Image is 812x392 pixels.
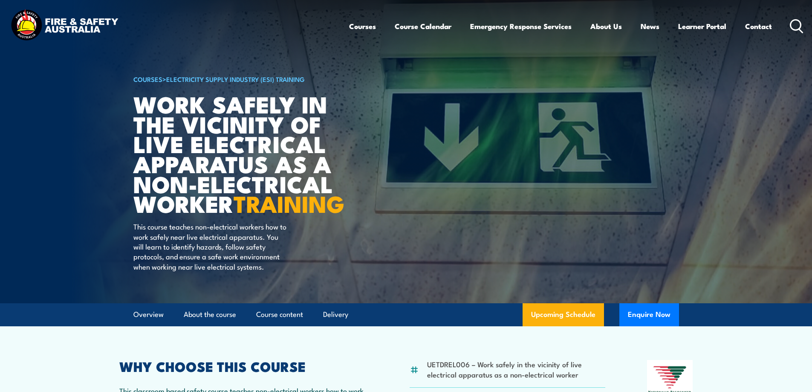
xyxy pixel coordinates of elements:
a: Emergency Response Services [470,15,572,38]
a: Upcoming Schedule [523,303,604,326]
a: COURSES [133,74,162,84]
a: Overview [133,303,164,326]
a: Electricity Supply Industry (ESI) Training [166,74,305,84]
a: Courses [349,15,376,38]
a: Contact [745,15,772,38]
p: This course teaches non-electrical workers how to work safely near live electrical apparatus. You... [133,221,289,271]
a: Course content [256,303,303,326]
li: UETDREL006 – Work safely in the vicinity of live electrical apparatus as a non-electrical worker [427,359,606,379]
a: News [641,15,659,38]
h6: > [133,74,344,84]
button: Enquire Now [619,303,679,326]
h1: Work safely in the vicinity of live electrical apparatus as a non-electrical worker [133,94,344,213]
a: About Us [590,15,622,38]
a: Delivery [323,303,348,326]
a: About the course [184,303,236,326]
strong: TRAINING [234,185,344,221]
a: Learner Portal [678,15,726,38]
a: Course Calendar [395,15,451,38]
h2: WHY CHOOSE THIS COURSE [119,360,368,372]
